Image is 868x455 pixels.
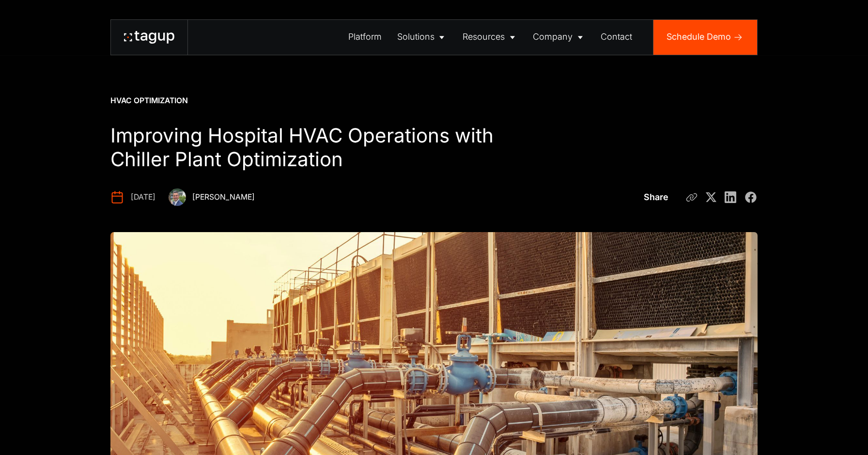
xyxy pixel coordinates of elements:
a: Contact [593,20,640,55]
div: Company [533,31,573,44]
div: [PERSON_NAME] [192,192,255,203]
div: Schedule Demo [666,31,731,44]
h1: Improving Hospital HVAC Operations with Chiller Plant Optimization [110,124,541,171]
div: Share [644,191,668,204]
a: Schedule Demo [653,20,757,55]
a: Solutions [389,20,455,55]
div: HVAC Optimization [110,95,188,106]
a: Platform [341,20,389,55]
div: Resources [463,31,505,44]
div: Solutions [397,31,434,44]
a: Resources [455,20,525,55]
div: [DATE] [131,192,155,203]
a: Company [525,20,593,55]
img: Ben Keylor [169,188,186,206]
div: Contact [601,31,632,44]
div: Platform [348,31,382,44]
